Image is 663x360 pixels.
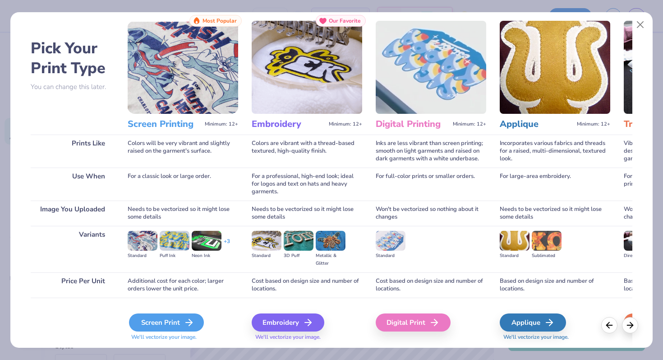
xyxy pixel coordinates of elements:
div: Incorporates various fabrics and threads for a raised, multi-dimensional, textured look. [500,135,610,168]
div: For a classic look or large order. [128,168,238,201]
button: Close [632,16,649,33]
span: We'll vectorize your image. [252,333,362,341]
div: Additional cost for each color; larger orders lower the unit price. [128,272,238,298]
div: Standard [500,252,529,260]
span: Minimum: 12+ [205,121,238,127]
div: Applique [500,313,566,332]
img: Standard [252,231,281,251]
img: Sublimated [532,231,562,251]
span: Our Favorite [329,18,361,24]
img: Metallic & Glitter [316,231,345,251]
div: Sublimated [532,252,562,260]
img: Applique [500,21,610,114]
div: Variants [31,226,114,272]
div: For full-color prints or smaller orders. [376,168,486,201]
div: Prints Like [31,135,114,168]
div: For a professional, high-end look; ideal for logos and text on hats and heavy garments. [252,168,362,201]
div: Puff Ink [160,252,189,260]
div: Screen Print [129,313,204,332]
p: You can change this later. [31,83,114,91]
span: We'll vectorize your image. [500,333,610,341]
div: Cost based on design size and number of locations. [376,272,486,298]
div: Metallic & Glitter [316,252,345,267]
div: 3D Puff [284,252,313,260]
h3: Embroidery [252,118,325,130]
img: Standard [376,231,405,251]
div: Direct-to-film [624,252,654,260]
img: 3D Puff [284,231,313,251]
img: Direct-to-film [624,231,654,251]
div: Colors will be very vibrant and slightly raised on the garment's surface. [128,135,238,168]
div: Based on design size and number of locations. [500,272,610,298]
h3: Screen Printing [128,118,201,130]
img: Embroidery [252,21,362,114]
div: Digital Print [376,313,451,332]
img: Standard [128,231,157,251]
div: Use When [31,168,114,201]
div: Needs to be vectorized so it might lose some details [500,201,610,226]
div: Colors are vibrant with a thread-based textured, high-quality finish. [252,135,362,168]
div: Needs to be vectorized so it might lose some details [252,201,362,226]
div: Inks are less vibrant than screen printing; smooth on light garments and raised on dark garments ... [376,135,486,168]
span: We'll vectorize your image. [128,333,238,341]
div: Won't be vectorized so nothing about it changes [376,201,486,226]
div: Standard [376,252,405,260]
span: Minimum: 12+ [329,121,362,127]
img: Digital Printing [376,21,486,114]
div: Price Per Unit [31,272,114,298]
div: Standard [252,252,281,260]
div: + 3 [224,238,230,253]
div: Needs to be vectorized so it might lose some details [128,201,238,226]
div: Embroidery [252,313,324,332]
div: Standard [128,252,157,260]
div: Image You Uploaded [31,201,114,226]
img: Screen Printing [128,21,238,114]
h2: Pick Your Print Type [31,38,114,78]
img: Puff Ink [160,231,189,251]
img: Neon Ink [192,231,221,251]
div: Neon Ink [192,252,221,260]
span: Minimum: 12+ [453,121,486,127]
div: Cost based on design size and number of locations. [252,272,362,298]
h3: Applique [500,118,573,130]
h3: Digital Printing [376,118,449,130]
img: Standard [500,231,529,251]
span: Most Popular [203,18,237,24]
div: For large-area embroidery. [500,168,610,201]
span: Minimum: 12+ [577,121,610,127]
